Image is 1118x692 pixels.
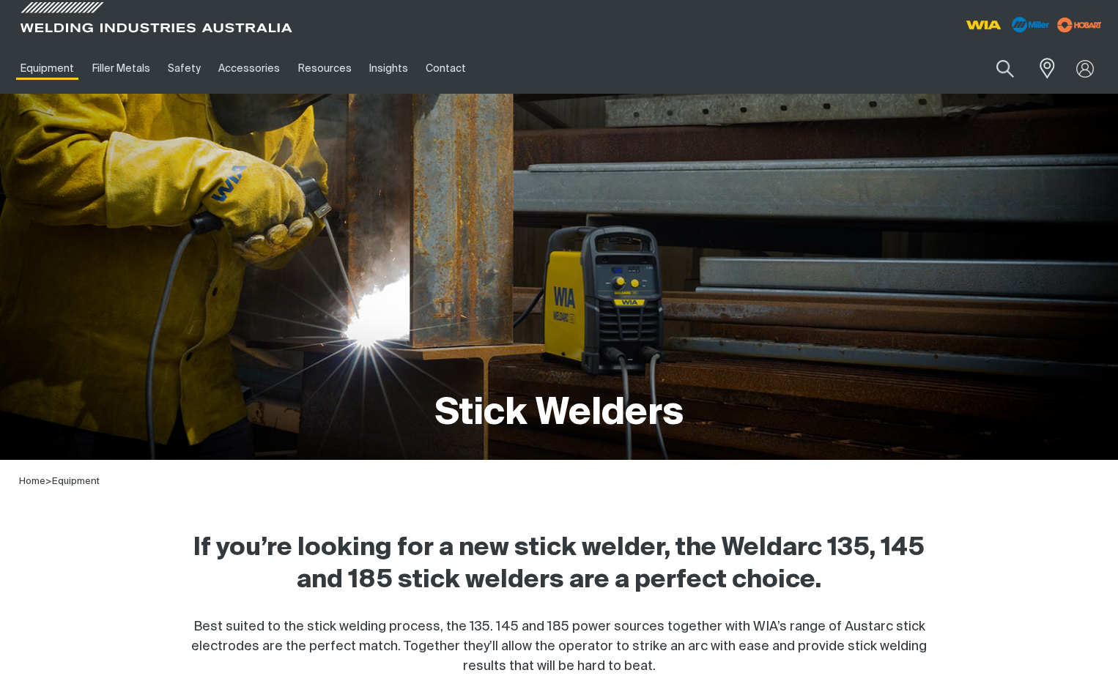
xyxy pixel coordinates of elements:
a: Accessories [210,43,289,94]
a: Resources [289,43,360,94]
a: Filler Metals [83,43,158,94]
a: Equipment [12,43,83,94]
button: Search products [980,51,1030,86]
a: Safety [159,43,210,94]
span: Best suited to the stick welding process, the 135. 145 and 185 power sources together with WIA’s ... [191,620,927,673]
img: miller [1053,14,1106,36]
a: Insights [360,43,417,94]
a: Contact [417,43,475,94]
input: Product name or item number... [962,51,1030,86]
nav: Main [12,43,833,94]
h2: If you’re looking for a new stick welder, the Weldarc 135, 145 and 185 stick welders are a perfec... [173,532,945,597]
a: Home [19,477,45,486]
span: > [45,477,52,486]
a: Equipment [52,477,100,486]
h1: Stick Welders [435,390,684,438]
